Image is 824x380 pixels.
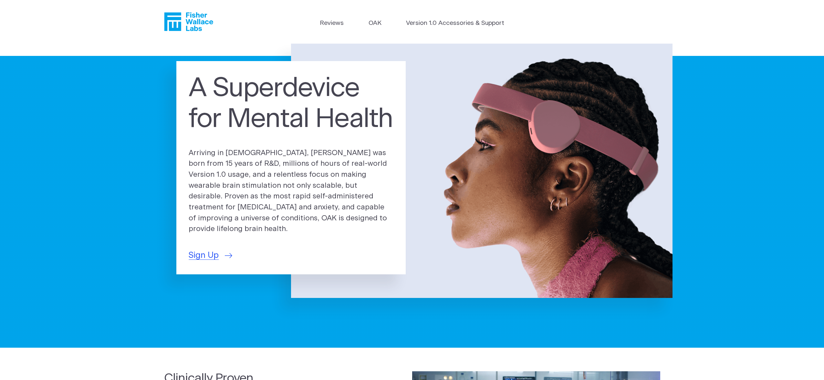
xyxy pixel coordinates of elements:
a: Version 1.0 Accessories & Support [406,19,504,28]
a: Sign Up [189,249,232,262]
h1: A Superdevice for Mental Health [189,73,393,135]
p: Arriving in [DEMOGRAPHIC_DATA], [PERSON_NAME] was born from 15 years of R&D, millions of hours of... [189,148,393,235]
a: Fisher Wallace [164,12,213,31]
a: OAK [369,19,381,28]
a: Reviews [320,19,344,28]
span: Sign Up [189,249,219,262]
